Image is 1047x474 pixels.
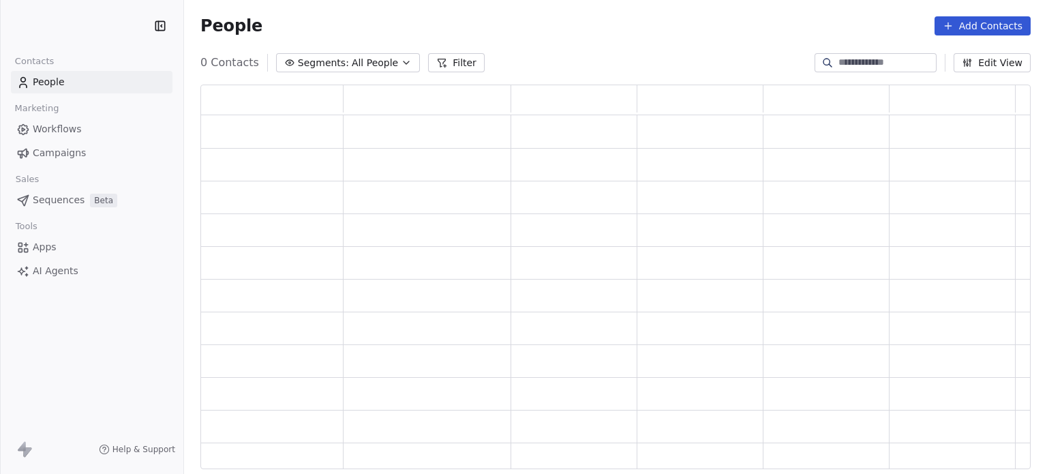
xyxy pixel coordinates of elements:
[11,71,172,93] a: People
[9,51,60,72] span: Contacts
[298,56,349,70] span: Segments:
[11,189,172,211] a: SequencesBeta
[112,444,175,455] span: Help & Support
[9,98,65,119] span: Marketing
[200,16,262,36] span: People
[11,142,172,164] a: Campaigns
[11,118,172,140] a: Workflows
[954,53,1031,72] button: Edit View
[352,56,398,70] span: All People
[33,146,86,160] span: Campaigns
[10,216,43,237] span: Tools
[200,55,259,71] span: 0 Contacts
[33,193,85,207] span: Sequences
[33,240,57,254] span: Apps
[11,236,172,258] a: Apps
[90,194,117,207] span: Beta
[10,169,45,190] span: Sales
[935,16,1031,35] button: Add Contacts
[428,53,485,72] button: Filter
[99,444,175,455] a: Help & Support
[11,260,172,282] a: AI Agents
[33,264,78,278] span: AI Agents
[33,122,82,136] span: Workflows
[33,75,65,89] span: People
